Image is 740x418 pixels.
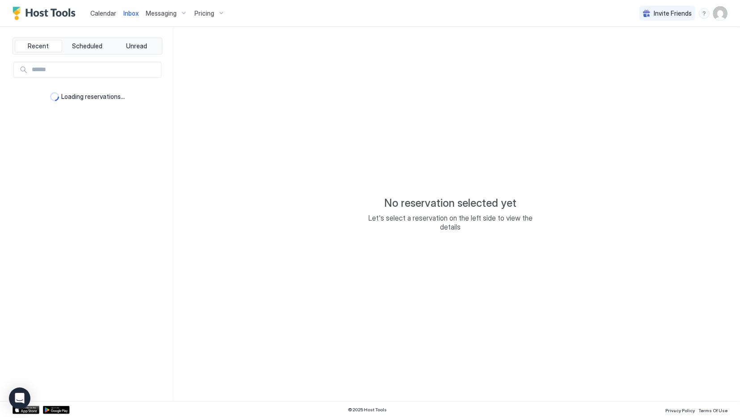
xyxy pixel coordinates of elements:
[15,40,62,52] button: Recent
[665,408,695,413] span: Privacy Policy
[28,42,49,50] span: Recent
[62,93,125,101] span: Loading reservations...
[361,213,540,231] span: Let's select a reservation on the left side to view the details
[113,40,160,52] button: Unread
[72,42,103,50] span: Scheduled
[698,408,727,413] span: Terms Of Use
[90,9,116,17] span: Calendar
[43,406,70,414] a: Google Play Store
[123,9,139,17] span: Inbox
[348,407,387,413] span: © 2025 Host Tools
[385,196,517,210] span: No reservation selected yet
[50,92,59,101] div: loading
[699,8,710,19] div: menu
[64,40,111,52] button: Scheduled
[13,406,39,414] a: App Store
[698,405,727,414] a: Terms Of Use
[713,6,727,21] div: User profile
[28,62,161,77] input: Input Field
[126,42,147,50] span: Unread
[13,7,80,20] a: Host Tools Logo
[13,38,162,55] div: tab-group
[123,9,139,18] a: Inbox
[90,9,116,18] a: Calendar
[665,405,695,414] a: Privacy Policy
[654,9,692,17] span: Invite Friends
[146,9,177,17] span: Messaging
[9,388,30,409] div: Open Intercom Messenger
[195,9,214,17] span: Pricing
